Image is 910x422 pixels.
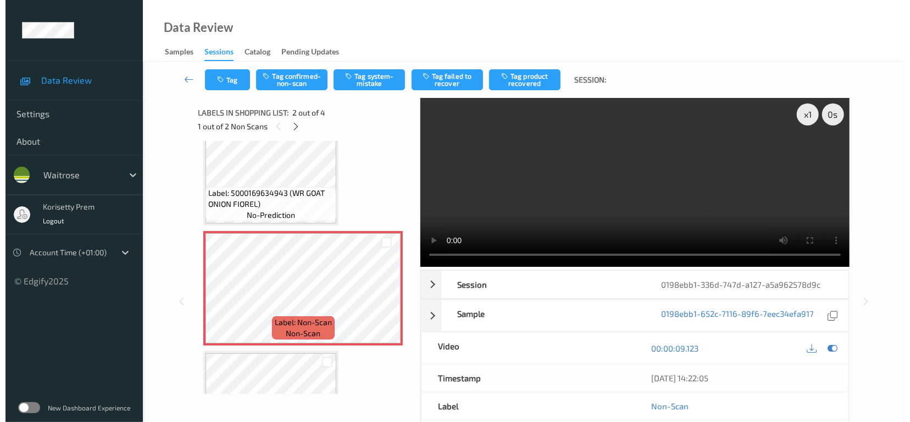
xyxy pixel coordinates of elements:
[406,69,478,90] button: Tag failed to recover
[416,392,629,420] div: Label
[241,210,290,221] span: no-prediction
[159,45,199,60] a: Samples
[415,270,844,299] div: Session0198ebb1-336d-747d-a127-a5a962578d9c
[203,188,328,210] span: Label: 5000169634943 (WR GOAT ONION FIOREL)
[276,45,345,60] a: Pending Updates
[199,46,228,61] div: Sessions
[791,103,813,125] div: x 1
[415,299,844,332] div: Sample0198ebb1-652c-7116-89f6-7eec34efa917
[192,119,407,133] div: 1 out of 2 Non Scans
[239,45,276,60] a: Catalog
[656,308,808,323] a: 0198ebb1-652c-7116-89f6-7eec34efa917
[569,74,601,85] span: Session:
[269,317,326,328] span: Label: Non-Scan
[276,46,334,60] div: Pending Updates
[416,332,629,364] div: Video
[328,69,399,90] button: Tag system-mistake
[239,46,265,60] div: Catalog
[646,343,693,354] a: 00:00:09.123
[646,372,826,383] div: [DATE] 14:22:05
[199,45,239,61] a: Sessions
[484,69,555,90] button: Tag product recovered
[199,69,245,90] button: Tag
[817,103,839,125] div: 0 s
[416,364,629,392] div: Timestamp
[158,22,227,33] div: Data Review
[251,69,322,90] button: Tag confirmed-non-scan
[639,271,843,298] div: 0198ebb1-336d-747d-a127-a5a962578d9c
[436,271,640,298] div: Session
[646,401,683,412] a: Non-Scan
[436,300,640,331] div: Sample
[287,107,320,118] span: 2 out of 4
[280,328,315,339] span: non-scan
[192,107,283,118] span: Labels in shopping list:
[159,46,188,60] div: Samples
